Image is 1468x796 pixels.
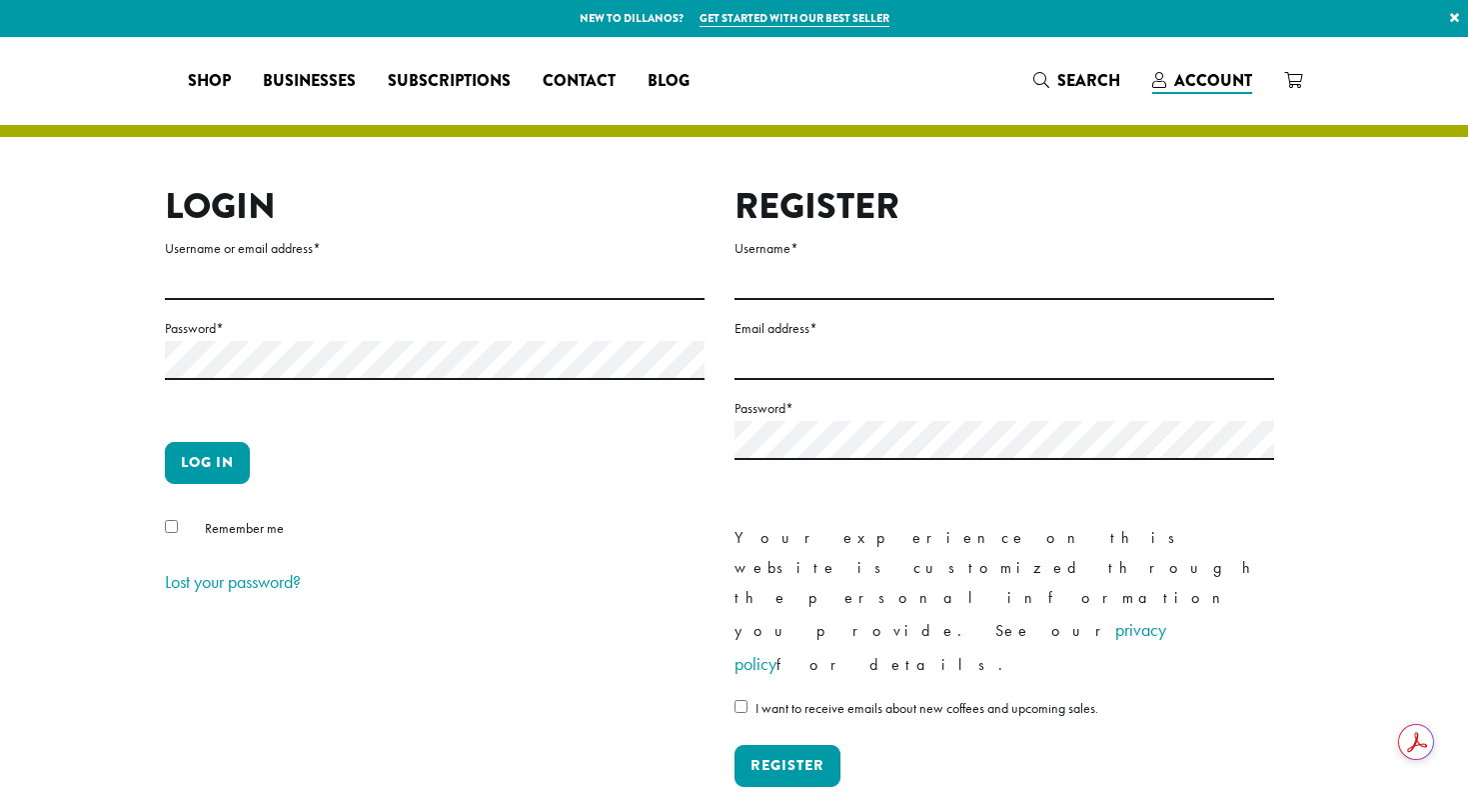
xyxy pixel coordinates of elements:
span: Blog [648,69,690,94]
label: Password [165,316,705,341]
a: Search [1017,64,1136,97]
a: Get started with our best seller [700,10,889,27]
button: Register [734,745,840,787]
button: Log in [165,442,250,484]
a: Shop [172,65,247,97]
p: Your experience on this website is customized through the personal information you provide. See o... [734,523,1274,681]
span: Contact [543,69,616,94]
label: Username or email address [165,236,705,261]
a: Lost your password? [165,570,301,593]
a: privacy policy [734,618,1166,675]
label: Email address [734,316,1274,341]
span: Businesses [263,69,356,94]
span: Account [1174,69,1252,92]
h2: Register [734,185,1274,228]
span: Search [1057,69,1120,92]
label: Username [734,236,1274,261]
span: I want to receive emails about new coffees and upcoming sales. [755,699,1098,717]
label: Password [734,396,1274,421]
input: I want to receive emails about new coffees and upcoming sales. [734,700,747,713]
h2: Login [165,185,705,228]
span: Remember me [205,519,284,537]
span: Subscriptions [388,69,511,94]
span: Shop [188,69,231,94]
